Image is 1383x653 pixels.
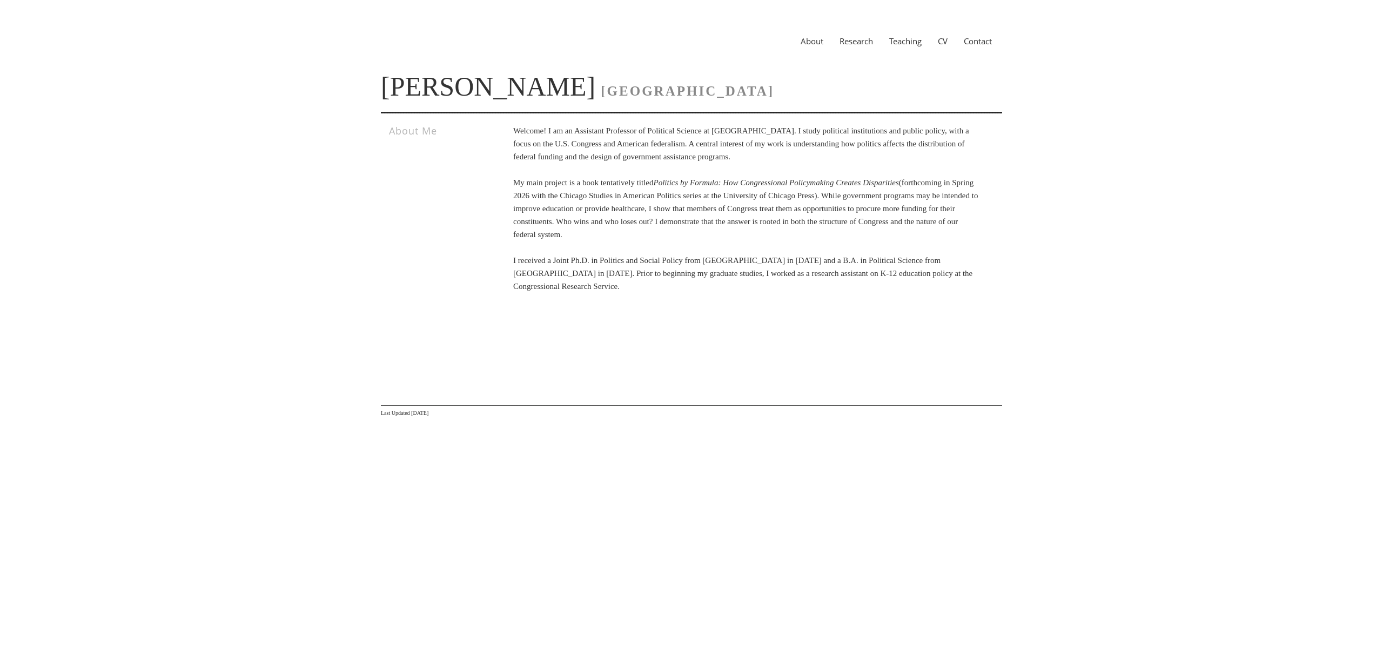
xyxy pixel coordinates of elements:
[881,36,930,46] a: Teaching
[793,36,831,46] a: About
[930,36,956,46] a: CV
[389,124,482,137] h3: About Me
[601,84,774,98] span: [GEOGRAPHIC_DATA]
[831,36,881,46] a: Research
[381,71,595,102] a: [PERSON_NAME]
[956,36,1000,46] a: Contact
[654,178,899,187] i: Politics by Formula: How Congressional Policymaking Creates Disparities
[381,410,428,416] span: Last Updated [DATE]
[513,124,979,293] p: Welcome! I am an Assistant Professor of Political Science at [GEOGRAPHIC_DATA]. I study political...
